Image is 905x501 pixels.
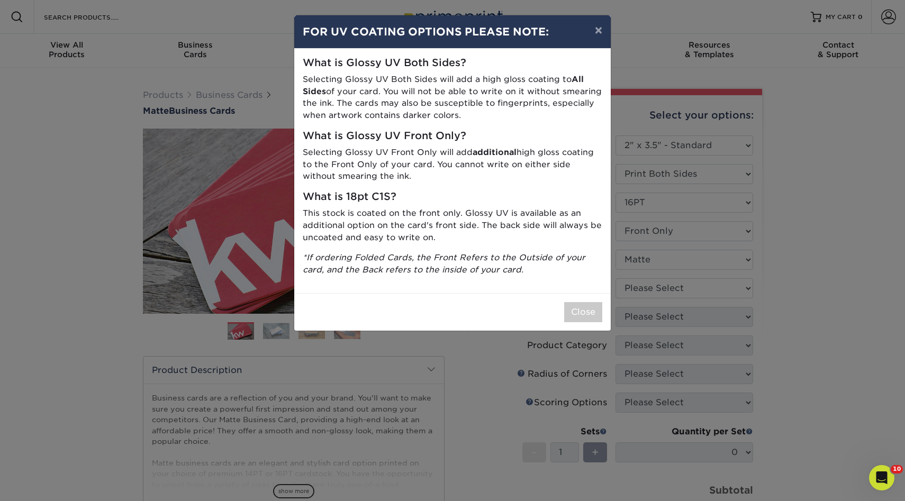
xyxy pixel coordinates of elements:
p: Selecting Glossy UV Both Sides will add a high gloss coating to of your card. You will not be abl... [303,74,602,122]
p: Selecting Glossy UV Front Only will add high gloss coating to the Front Only of your card. You ca... [303,147,602,183]
iframe: Intercom live chat [869,465,894,490]
i: *If ordering Folded Cards, the Front Refers to the Outside of your card, and the Back refers to t... [303,252,585,275]
span: 10 [891,465,903,473]
h5: What is Glossy UV Both Sides? [303,57,602,69]
h4: FOR UV COATING OPTIONS PLEASE NOTE: [303,24,602,40]
button: × [586,15,611,45]
button: Close [564,302,602,322]
p: This stock is coated on the front only. Glossy UV is available as an additional option on the car... [303,207,602,243]
strong: additional [473,147,517,157]
h5: What is 18pt C1S? [303,191,602,203]
strong: All Sides [303,74,584,96]
h5: What is Glossy UV Front Only? [303,130,602,142]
